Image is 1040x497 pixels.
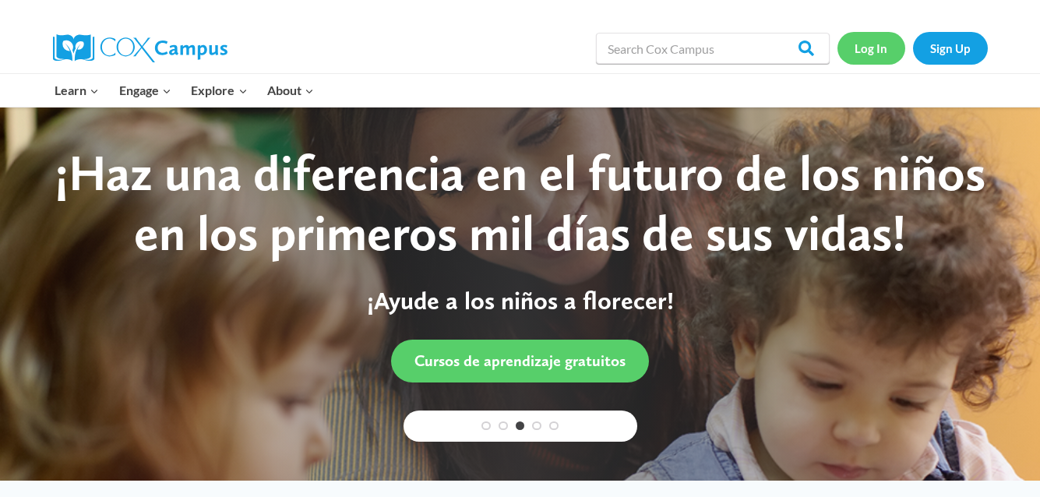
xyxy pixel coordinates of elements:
nav: Primary Navigation [45,74,324,107]
button: Child menu of About [257,74,324,107]
a: Log In [837,32,905,64]
a: 1 [481,421,491,431]
a: 2 [499,421,508,431]
a: 5 [549,421,559,431]
p: ¡Ayude a los niños a florecer! [33,286,1007,315]
div: ¡Haz una diferencia en el futuro de los niños en los primeros mil días de sus vidas! [33,143,1007,263]
span: Cursos de aprendizaje gratuitos [414,351,626,370]
a: Cursos de aprendizaje gratuitos [391,340,649,382]
a: 4 [532,421,541,431]
button: Child menu of Learn [45,74,110,107]
a: 3 [516,421,525,431]
button: Child menu of Explore [182,74,258,107]
button: Child menu of Engage [109,74,182,107]
input: Search Cox Campus [596,33,830,64]
nav: Secondary Navigation [837,32,988,64]
a: Sign Up [913,32,988,64]
img: Cox Campus [53,34,227,62]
